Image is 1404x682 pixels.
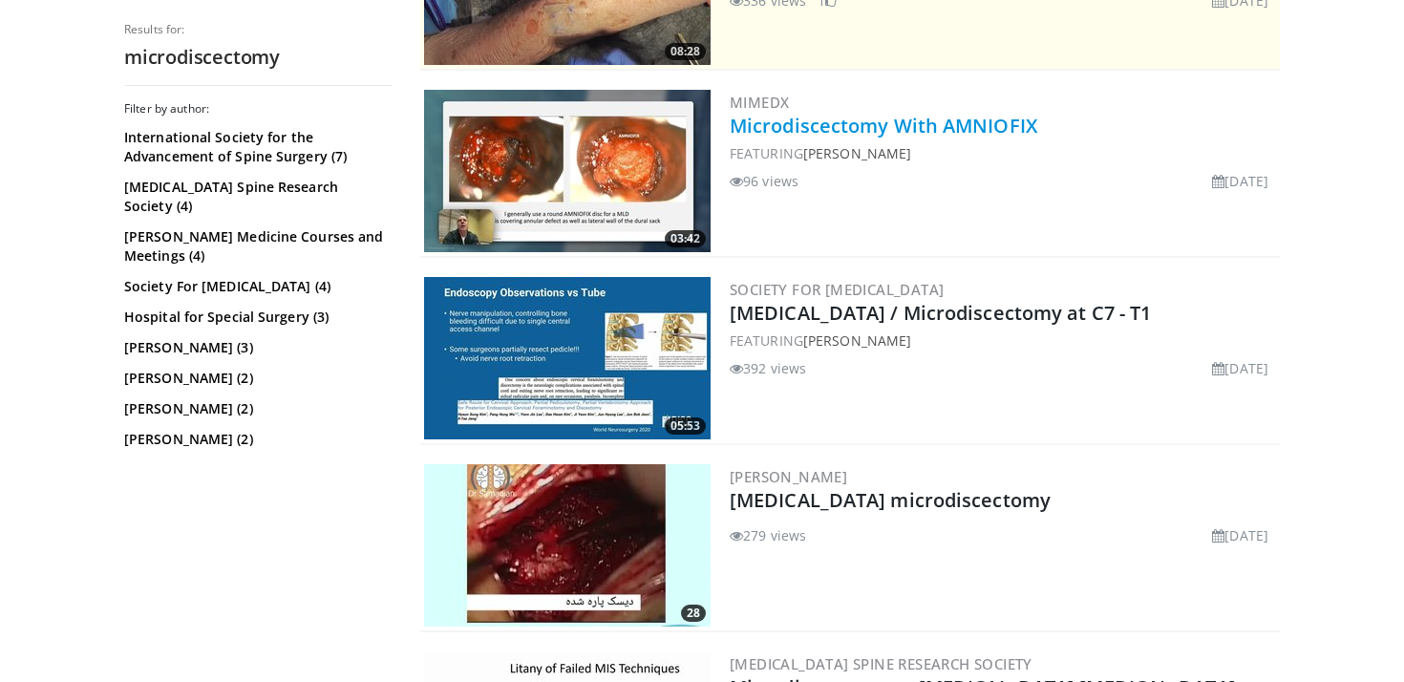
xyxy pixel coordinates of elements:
[730,300,1151,326] a: [MEDICAL_DATA] / Microdiscectomy at C7 - T1
[424,90,711,252] a: 03:42
[124,277,387,296] a: Society For [MEDICAL_DATA] (4)
[1212,525,1268,545] li: [DATE]
[730,280,944,299] a: Society for [MEDICAL_DATA]
[803,331,911,350] a: [PERSON_NAME]
[730,654,1032,673] a: [MEDICAL_DATA] Spine Research Society
[124,308,387,327] a: Hospital for Special Surgery (3)
[730,143,1276,163] div: FEATURING
[424,464,711,627] img: b6dcf914-9e50-4920-9c04-a9343d03093a.300x170_q85_crop-smart_upscale.jpg
[124,101,392,117] h3: Filter by author:
[665,417,706,435] span: 05:53
[730,525,806,545] li: 279 views
[124,22,392,37] p: Results for:
[730,113,1037,139] a: Microdiscectomy With AMNIOFIX
[665,43,706,60] span: 08:28
[1212,171,1268,191] li: [DATE]
[124,369,387,388] a: [PERSON_NAME] (2)
[124,178,387,216] a: [MEDICAL_DATA] Spine Research Society (4)
[730,358,806,378] li: 392 views
[424,90,711,252] img: e59da03c-6e6b-421b-8ae2-4d4fe7f33ed4.300x170_q85_crop-smart_upscale.jpg
[424,464,711,627] a: 28
[124,227,387,266] a: [PERSON_NAME] Medicine Courses and Meetings (4)
[124,45,392,70] h2: microdiscectomy
[124,128,387,166] a: International Society for the Advancement of Spine Surgery (7)
[730,93,789,112] a: MIMEDX
[124,430,387,449] a: [PERSON_NAME] (2)
[730,330,1276,351] div: FEATURING
[665,230,706,247] span: 03:42
[730,467,847,486] a: [PERSON_NAME]
[124,399,387,418] a: [PERSON_NAME] (2)
[124,338,387,357] a: [PERSON_NAME] (3)
[803,144,911,162] a: [PERSON_NAME]
[424,277,711,439] img: 59bfe3e7-febb-4b93-b085-5fbba3afad7f.300x170_q85_crop-smart_upscale.jpg
[730,487,1051,513] a: [MEDICAL_DATA] microdiscectomy
[730,171,798,191] li: 96 views
[424,277,711,439] a: 05:53
[1212,358,1268,378] li: [DATE]
[681,605,706,622] span: 28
